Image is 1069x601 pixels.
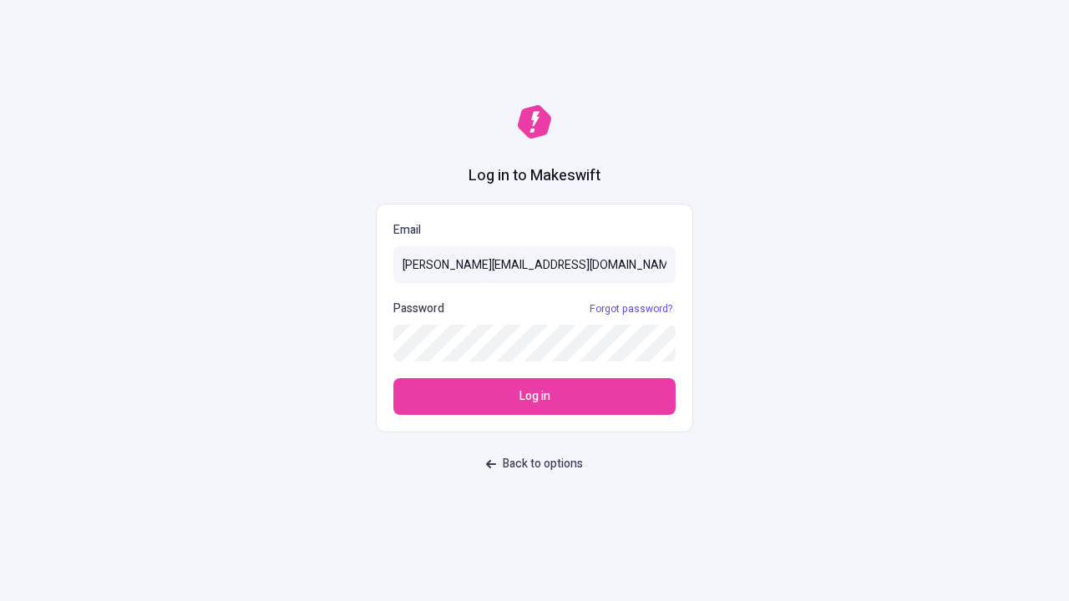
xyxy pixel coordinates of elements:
[393,378,676,415] button: Log in
[393,221,676,240] p: Email
[393,246,676,283] input: Email
[393,300,444,318] p: Password
[503,455,583,473] span: Back to options
[586,302,676,316] a: Forgot password?
[469,165,600,187] h1: Log in to Makeswift
[519,387,550,406] span: Log in
[476,449,593,479] button: Back to options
